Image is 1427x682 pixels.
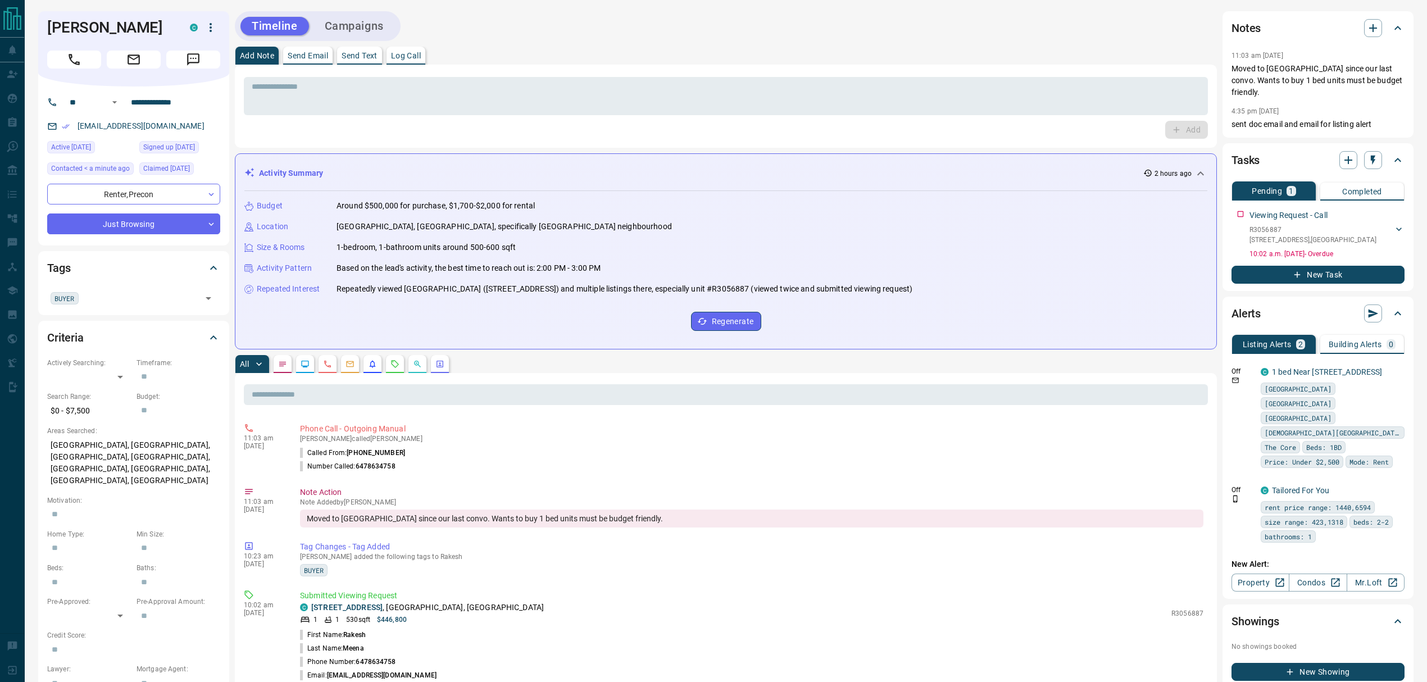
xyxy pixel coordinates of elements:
[259,167,323,179] p: Activity Summary
[1265,442,1296,453] span: The Core
[1265,456,1339,467] span: Price: Under $2,500
[47,495,220,506] p: Motivation:
[300,423,1203,435] p: Phone Call - Outgoing Manual
[1231,558,1405,570] p: New Alert:
[1231,300,1405,327] div: Alerts
[1249,225,1376,235] p: R3056887
[47,563,131,573] p: Beds:
[1231,147,1405,174] div: Tasks
[1243,340,1292,348] p: Listing Alerts
[1231,119,1405,130] p: sent doc email and email for listing alert
[343,644,364,652] span: Meena
[240,52,274,60] p: Add Note
[1155,169,1192,179] p: 2 hours ago
[47,324,220,351] div: Criteria
[244,506,283,513] p: [DATE]
[244,601,283,609] p: 10:02 am
[240,17,309,35] button: Timeline
[300,603,308,611] div: condos.ca
[1231,52,1283,60] p: 11:03 am [DATE]
[137,664,220,674] p: Mortgage Agent:
[137,529,220,539] p: Min Size:
[1231,63,1405,98] p: Moved to [GEOGRAPHIC_DATA] since our last convo. Wants to buy 1 bed units must be budget friendly.
[1306,442,1342,453] span: Beds: 1BD
[137,392,220,402] p: Budget:
[300,510,1203,528] div: Moved to [GEOGRAPHIC_DATA] since our last convo. Wants to buy 1 bed units must be budget friendly.
[1289,574,1347,592] a: Condos
[1231,485,1254,495] p: Off
[335,615,339,625] p: 1
[244,434,283,442] p: 11:03 am
[300,553,1203,561] p: [PERSON_NAME] added the following tags to Rakesh
[1231,151,1260,169] h2: Tasks
[311,603,383,612] a: [STREET_ADDRESS]
[257,242,305,253] p: Size & Rooms
[337,283,912,295] p: Repeatedly viewed [GEOGRAPHIC_DATA] ([STREET_ADDRESS]) and multiple listings there, especially un...
[1231,642,1405,652] p: No showings booked
[278,360,287,369] svg: Notes
[337,262,601,274] p: Based on the lead's activity, the best time to reach out is: 2:00 PM - 3:00 PM
[300,670,437,680] p: Email:
[300,643,364,653] p: Last Name:
[201,290,216,306] button: Open
[257,283,320,295] p: Repeated Interest
[337,200,535,212] p: Around $500,000 for purchase, $1,700-$2,000 for rental
[244,498,283,506] p: 11:03 am
[304,565,324,576] span: BUYER
[47,358,131,368] p: Actively Searching:
[1261,368,1269,376] div: condos.ca
[300,498,1203,506] p: Note Added by [PERSON_NAME]
[342,52,378,60] p: Send Text
[240,360,249,368] p: All
[313,17,395,35] button: Campaigns
[1231,376,1239,384] svg: Email
[257,262,312,274] p: Activity Pattern
[300,590,1203,602] p: Submitted Viewing Request
[108,96,121,109] button: Open
[300,630,366,640] p: First Name:
[300,657,396,667] p: Phone Number:
[1249,235,1376,245] p: [STREET_ADDRESS] , [GEOGRAPHIC_DATA]
[1231,304,1261,322] h2: Alerts
[337,242,516,253] p: 1-bedroom, 1-bathroom units around 500-600 sqft
[47,392,131,402] p: Search Range:
[1265,531,1312,542] span: bathrooms: 1
[166,51,220,69] span: Message
[257,200,283,212] p: Budget
[1171,608,1203,619] p: R3056887
[1231,663,1405,681] button: New Showing
[1231,608,1405,635] div: Showings
[1231,107,1279,115] p: 4:35 pm [DATE]
[62,122,70,130] svg: Email Verified
[1272,486,1329,495] a: Tailored For You
[1265,427,1401,438] span: [DEMOGRAPHIC_DATA][GEOGRAPHIC_DATA]
[323,360,332,369] svg: Calls
[300,487,1203,498] p: Note Action
[47,329,84,347] h2: Criteria
[257,221,288,233] p: Location
[1349,456,1389,467] span: Mode: Rent
[300,448,405,458] p: Called From:
[1249,210,1328,221] p: Viewing Request - Call
[1231,15,1405,42] div: Notes
[1265,516,1343,528] span: size range: 423,1318
[435,360,444,369] svg: Agent Actions
[1265,412,1331,424] span: [GEOGRAPHIC_DATA]
[1342,188,1382,195] p: Completed
[137,597,220,607] p: Pre-Approval Amount:
[143,163,190,174] span: Claimed [DATE]
[244,163,1207,184] div: Activity Summary2 hours ago
[300,461,396,471] p: Number Called:
[107,51,161,69] span: Email
[143,142,195,153] span: Signed up [DATE]
[1265,398,1331,409] span: [GEOGRAPHIC_DATA]
[47,254,220,281] div: Tags
[190,24,198,31] div: condos.ca
[1329,340,1382,348] p: Building Alerts
[1252,187,1282,195] p: Pending
[1261,487,1269,494] div: condos.ca
[47,630,220,640] p: Credit Score:
[47,162,134,178] div: Tue Oct 14 2025
[347,449,405,457] span: [PHONE_NUMBER]
[288,52,328,60] p: Send Email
